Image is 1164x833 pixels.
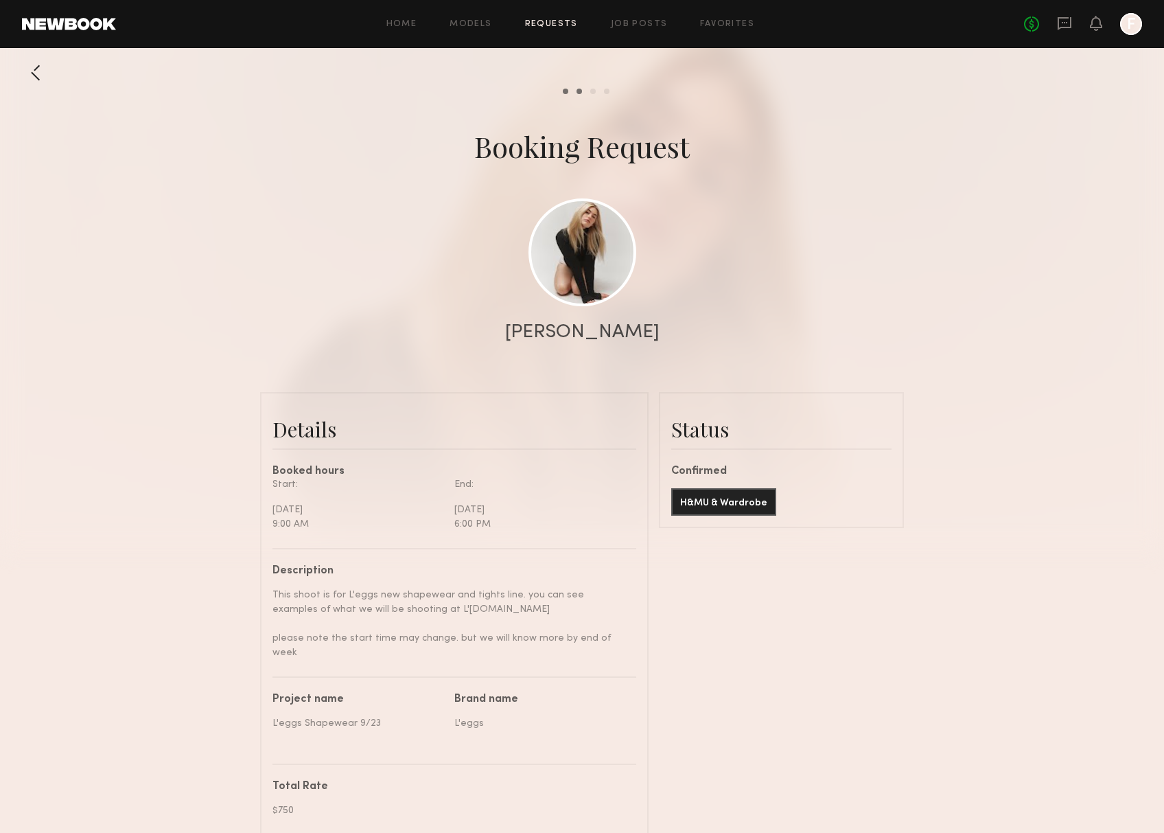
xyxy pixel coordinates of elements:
div: 9:00 AM [272,517,444,532]
div: Booking Request [474,127,690,166]
div: L'eggs [454,716,626,731]
div: Description [272,566,626,577]
div: Confirmed [671,466,892,477]
div: This shoot is for L'eggs new shapewear and tights line. you can see examples of what we will be s... [272,588,626,660]
div: Booked hours [272,466,636,477]
a: Favorites [700,20,754,29]
div: [DATE] [272,503,444,517]
a: F [1120,13,1142,35]
div: End: [454,477,626,492]
a: Requests [525,20,578,29]
a: Home [386,20,417,29]
div: [PERSON_NAME] [505,323,660,342]
div: Total Rate [272,781,626,792]
div: 6:00 PM [454,517,626,532]
a: Job Posts [611,20,668,29]
button: H&MU & Wardrobe [671,488,776,516]
div: Project name [272,694,444,705]
div: [DATE] [454,503,626,517]
div: Brand name [454,694,626,705]
div: L'eggs Shapewear 9/23 [272,716,444,731]
div: Details [272,415,636,443]
a: Models [450,20,491,29]
div: $750 [272,803,626,818]
div: Status [671,415,892,443]
div: Start: [272,477,444,492]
